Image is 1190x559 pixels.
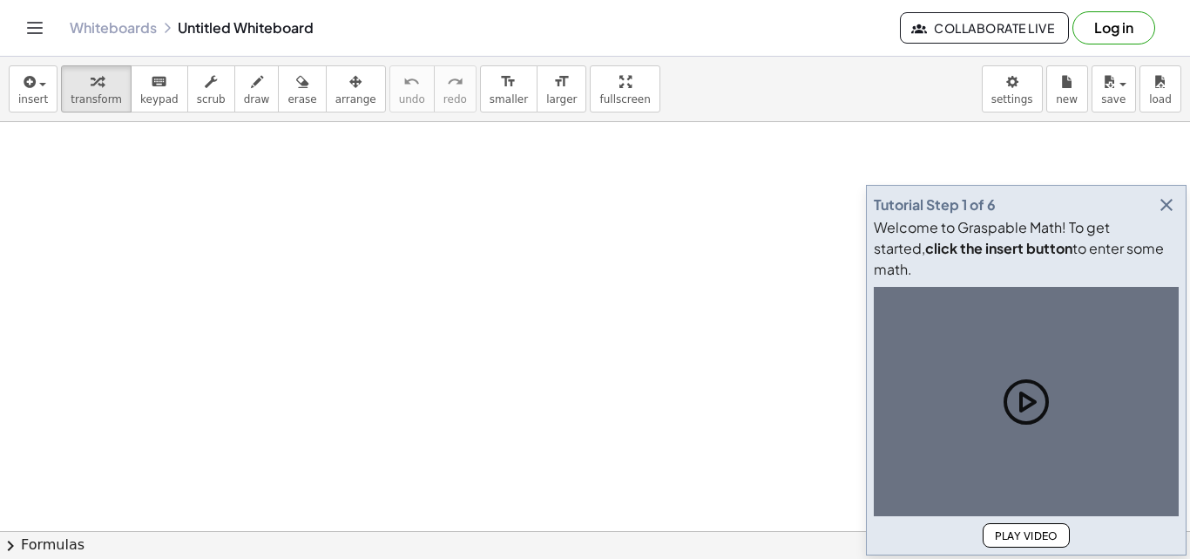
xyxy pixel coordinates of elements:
i: redo [447,72,463,92]
button: format_sizelarger [537,65,586,112]
span: fullscreen [599,93,650,106]
span: save [1101,93,1126,106]
span: erase [287,93,316,106]
span: insert [18,93,48,106]
button: Toggle navigation [21,14,49,42]
span: larger [546,93,577,106]
button: undoundo [389,65,435,112]
div: Welcome to Graspable Math! To get started, to enter some math. [874,217,1179,280]
button: arrange [326,65,386,112]
i: undo [403,72,420,92]
span: load [1149,93,1172,106]
span: scrub [197,93,226,106]
span: Collaborate Live [915,20,1054,36]
span: undo [399,93,425,106]
button: transform [61,65,132,112]
span: new [1056,93,1078,106]
span: redo [443,93,467,106]
button: insert [9,65,57,112]
button: scrub [187,65,235,112]
button: Log in [1072,11,1155,44]
b: click the insert button [925,239,1072,257]
button: redoredo [434,65,477,112]
a: Whiteboards [70,19,157,37]
button: erase [278,65,326,112]
i: format_size [553,72,570,92]
i: format_size [500,72,517,92]
button: keyboardkeypad [131,65,188,112]
span: transform [71,93,122,106]
span: arrange [335,93,376,106]
button: save [1092,65,1136,112]
button: draw [234,65,280,112]
button: load [1139,65,1181,112]
button: format_sizesmaller [480,65,538,112]
button: new [1046,65,1088,112]
span: smaller [490,93,528,106]
span: Play Video [994,529,1058,542]
button: settings [982,65,1043,112]
button: fullscreen [590,65,659,112]
div: Tutorial Step 1 of 6 [874,194,996,215]
button: Collaborate Live [900,12,1069,44]
span: settings [991,93,1033,106]
span: keypad [140,93,179,106]
i: keyboard [151,72,167,92]
button: Play Video [983,523,1070,548]
span: draw [244,93,270,106]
